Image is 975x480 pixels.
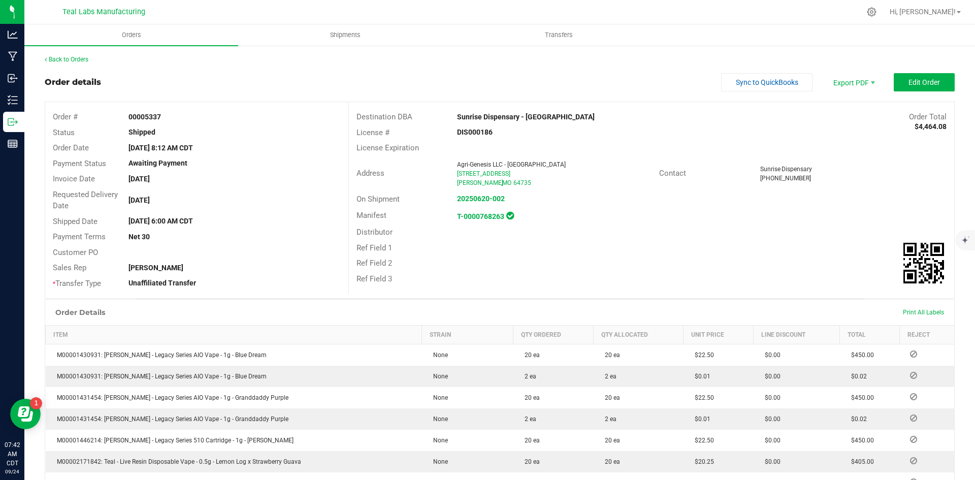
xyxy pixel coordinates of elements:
[428,415,448,423] span: None
[53,159,106,168] span: Payment Status
[53,263,86,272] span: Sales Rep
[594,326,684,344] th: Qty Allocated
[906,415,921,421] span: Reject Inventory
[908,78,940,86] span: Edit Order
[10,399,41,429] iframe: Resource center
[840,326,900,344] th: Total
[128,217,193,225] strong: [DATE] 6:00 AM CDT
[128,264,183,272] strong: [PERSON_NAME]
[513,179,531,186] span: 64735
[906,458,921,464] span: Reject Inventory
[356,243,392,252] span: Ref Field 1
[600,394,620,401] span: 20 ea
[457,113,595,121] strong: Sunrise Dispensary - [GEOGRAPHIC_DATA]
[356,143,419,152] span: License Expiration
[45,76,101,88] div: Order details
[690,394,714,401] span: $22.50
[760,351,781,359] span: $0.00
[128,233,150,241] strong: Net 30
[894,73,955,91] button: Edit Order
[8,29,18,40] inline-svg: Analytics
[422,326,513,344] th: Strain
[356,274,392,283] span: Ref Field 3
[502,179,511,186] span: MO
[823,73,884,91] span: Export PDF
[452,24,666,46] a: Transfers
[760,394,781,401] span: $0.00
[52,394,288,401] span: M00001431454: [PERSON_NAME] - Legacy Series AIO Vape - 1g - Granddaddy Purple
[506,210,514,221] span: In Sync
[356,259,392,268] span: Ref Field 2
[903,309,944,316] span: Print All Labels
[890,8,956,16] span: Hi, [PERSON_NAME]!
[128,128,155,136] strong: Shipped
[128,175,150,183] strong: [DATE]
[8,117,18,127] inline-svg: Outbound
[5,468,20,475] p: 09/24
[457,195,505,203] a: 20250620-002
[428,373,448,380] span: None
[8,73,18,83] inline-svg: Inbound
[760,415,781,423] span: $0.00
[906,351,921,357] span: Reject Inventory
[519,373,536,380] span: 2 ea
[906,436,921,442] span: Reject Inventory
[690,437,714,444] span: $22.50
[900,326,954,344] th: Reject
[8,139,18,149] inline-svg: Reports
[45,56,88,63] a: Back to Orders
[600,351,620,359] span: 20 ea
[600,373,616,380] span: 2 ea
[531,30,587,40] span: Transfers
[684,326,754,344] th: Unit Price
[457,161,566,168] span: Agri-Genesis LLC - [GEOGRAPHIC_DATA]
[915,122,947,131] strong: $4,464.08
[53,190,118,211] span: Requested Delivery Date
[53,232,106,241] span: Payment Terms
[238,24,452,46] a: Shipments
[356,228,393,237] span: Distributor
[52,351,267,359] span: M00001430931: [PERSON_NAME] - Legacy Series AIO Vape - 1g - Blue Dream
[356,112,412,121] span: Destination DBA
[457,212,504,220] a: T-0000768263
[457,170,510,177] span: [STREET_ADDRESS]
[5,440,20,468] p: 07:42 AM CDT
[356,128,389,137] span: License #
[846,437,874,444] span: $450.00
[906,394,921,400] span: Reject Inventory
[760,175,811,182] span: [PHONE_NUMBER]
[128,196,150,204] strong: [DATE]
[108,30,155,40] span: Orders
[53,248,98,257] span: Customer PO
[428,394,448,401] span: None
[356,211,386,220] span: Manifest
[909,112,947,121] span: Order Total
[736,78,798,86] span: Sync to QuickBooks
[782,166,812,173] span: Dispensary
[30,397,42,409] iframe: Resource center unread badge
[513,326,594,344] th: Qty Ordered
[690,373,710,380] span: $0.01
[846,394,874,401] span: $450.00
[846,351,874,359] span: $450.00
[690,458,714,465] span: $20.25
[457,179,503,186] span: [PERSON_NAME]
[128,279,196,287] strong: Unaffiliated Transfer
[428,351,448,359] span: None
[519,394,540,401] span: 20 ea
[428,437,448,444] span: None
[519,351,540,359] span: 20 ea
[52,458,301,465] span: M00002171842: Teal - Live Resin Disposable Vape - 0.5g - Lemon Log x Strawberry Guava
[457,128,493,136] strong: DIS000186
[903,243,944,283] img: Scan me!
[53,217,97,226] span: Shipped Date
[53,128,75,137] span: Status
[62,8,145,16] span: Teal Labs Manufacturing
[53,112,78,121] span: Order #
[46,326,422,344] th: Item
[760,458,781,465] span: $0.00
[8,51,18,61] inline-svg: Manufacturing
[501,179,502,186] span: ,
